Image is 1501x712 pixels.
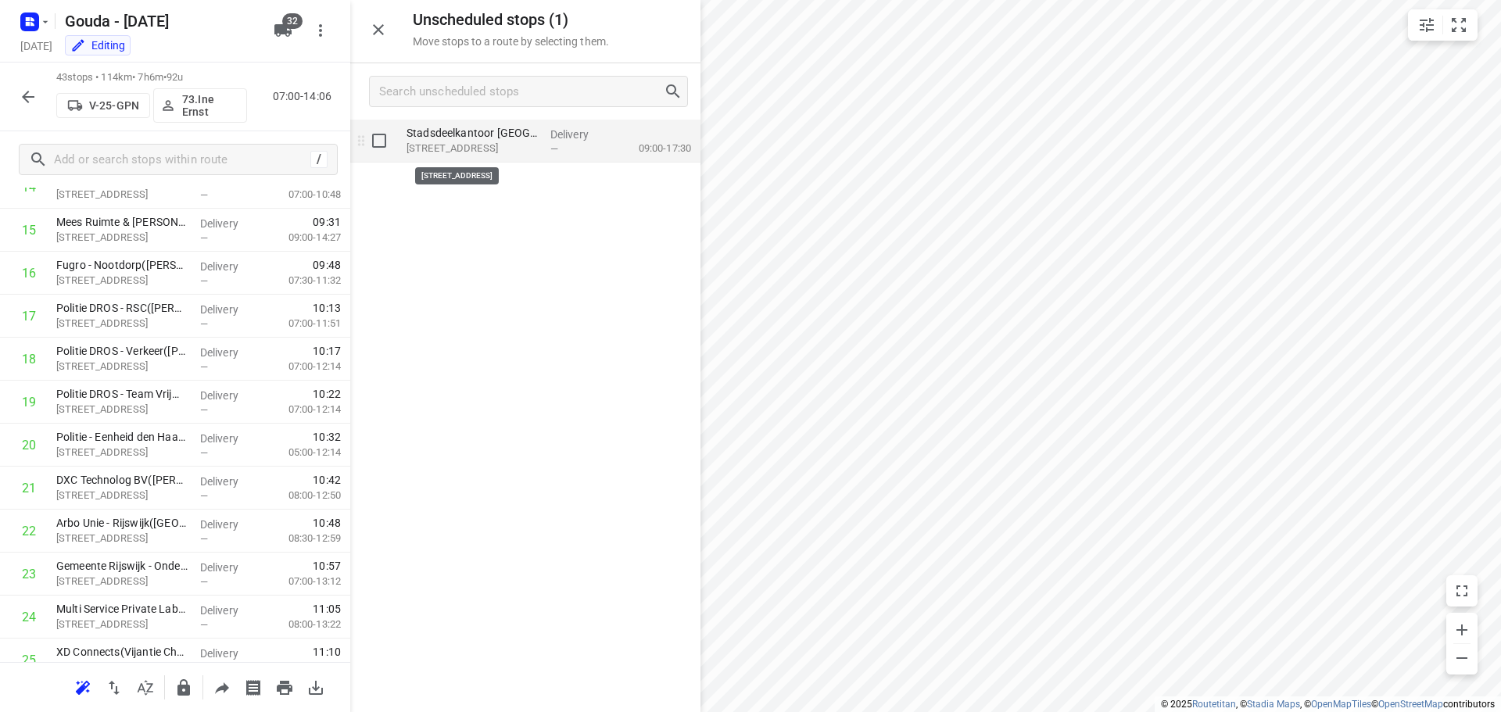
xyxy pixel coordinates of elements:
button: Map settings [1411,9,1442,41]
p: Multi Service Private Label B.V.(Kelly Weber) [56,601,188,617]
p: 07:00-11:51 [263,316,341,331]
p: 07:00-12:14 [263,359,341,374]
p: Politie DROS - Verkeer(E. Schaap / Petra Giezen) [56,343,188,359]
p: Arbo Unie - Rijswijk(Wendel Post) [56,515,188,531]
span: 10:48 [313,515,341,531]
button: Fit zoom [1443,9,1474,41]
p: DXC Technolog BV(Maria van den Brink) [56,472,188,488]
div: 23 [22,567,36,581]
p: V-25-GPN [89,99,139,112]
p: Brigantijnlaan 305, Den Haag [56,445,188,460]
span: — [200,189,208,201]
div: 18 [22,352,36,367]
p: Mees Ruimte & Milieu - Zoetermeer(Jeannette Offers) [56,214,188,230]
div: 19 [22,395,36,410]
h5: Project date [14,37,59,55]
span: — [200,619,208,631]
span: Print route [269,679,300,694]
span: — [550,143,558,155]
span: 92u [167,71,183,83]
span: Reverse route [99,679,130,694]
p: Brigantijnlaan 305, Den Haag [56,402,188,417]
p: Steenplaetsstraat 2A, Rijswijk [56,574,188,589]
span: 32 [282,13,303,29]
p: Stadsdeelkantoor Leidschenveen-Ypenburg(Koen Kleiberg) [407,125,538,141]
span: 10:57 [313,558,341,574]
p: 08:30-13:29 [263,660,341,675]
p: Delivery [200,259,258,274]
p: 08:00-13:22 [263,617,341,632]
span: Sort by time window [130,679,161,694]
p: 09:00-14:27 [263,230,341,245]
p: 09:00-17:30 [614,141,691,156]
div: 21 [22,481,36,496]
span: — [200,576,208,588]
span: 10:22 [313,386,341,402]
span: — [200,275,208,287]
p: [STREET_ADDRESS] [407,141,538,156]
h5: Rename [59,9,261,34]
p: 07:00-12:14 [263,402,341,417]
span: 09:48 [313,257,341,273]
p: 07:00-13:12 [263,574,341,589]
button: Lock route [168,672,199,703]
div: You are currently in edit mode. [70,38,125,53]
p: 43 stops • 114km • 7h6m [56,70,247,85]
button: 32 [267,15,299,46]
div: Search [664,82,687,101]
span: — [200,533,208,545]
button: 73.Ine Ernst [153,88,247,123]
p: 08:30-12:59 [263,531,341,546]
h5: Unscheduled stops ( 1 ) [413,11,609,29]
a: Stadia Maps [1247,699,1300,710]
p: Delivery [200,302,258,317]
p: Politie - Eenheid den Haag - Flexteam Den Haag Zuid [56,429,188,445]
p: Laan van Oversteen 20, Rijswijk [56,531,188,546]
div: small contained button group [1408,9,1478,41]
span: 11:05 [313,601,341,617]
span: Reoptimize route [67,679,99,694]
a: Routetitan [1192,699,1236,710]
button: More [305,15,336,46]
p: Delivery [200,517,258,532]
p: [STREET_ADDRESS] [56,273,188,288]
button: Close [363,14,394,45]
span: — [200,318,208,330]
span: 10:13 [313,300,341,316]
div: / [310,151,328,168]
span: — [200,404,208,416]
p: 07:00-14:06 [273,88,338,105]
p: 07:00-10:48 [263,187,341,202]
p: Katschiplaan 10, Den Haag [56,359,188,374]
div: 20 [22,438,36,453]
p: Delivery [200,474,258,489]
p: Lange Kleiweg 6-28, Rijswijk [56,660,188,675]
p: Dorpsstraat 50, Zoetermeer [56,230,188,245]
div: 22 [22,524,36,538]
span: — [200,447,208,459]
span: 10:32 [313,429,341,445]
div: 24 [22,610,36,624]
a: OpenMapTiles [1311,699,1371,710]
p: Katschiplaan 10, Den Haag [56,316,188,331]
p: Delivery [200,388,258,403]
p: Delivery [200,646,258,661]
span: 09:31 [313,214,341,230]
div: 25 [22,653,36,667]
p: 08:00-12:50 [263,488,341,503]
p: 05:00-12:14 [263,445,341,460]
p: 73.Ine Ernst [182,93,240,118]
input: Add or search stops within route [54,148,310,172]
div: 15 [22,223,36,238]
div: grid [350,120,700,710]
span: 10:42 [313,472,341,488]
p: Delivery [200,560,258,575]
p: Delivery [200,216,258,231]
p: Delivery [550,127,608,142]
span: Select [364,125,395,156]
li: © 2025 , © , © © contributors [1161,699,1495,710]
button: V-25-GPN [56,93,150,118]
span: — [200,232,208,244]
p: Laan van Zuid Hoorn 70, Rijswijk [56,488,188,503]
a: OpenStreetMap [1378,699,1443,710]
